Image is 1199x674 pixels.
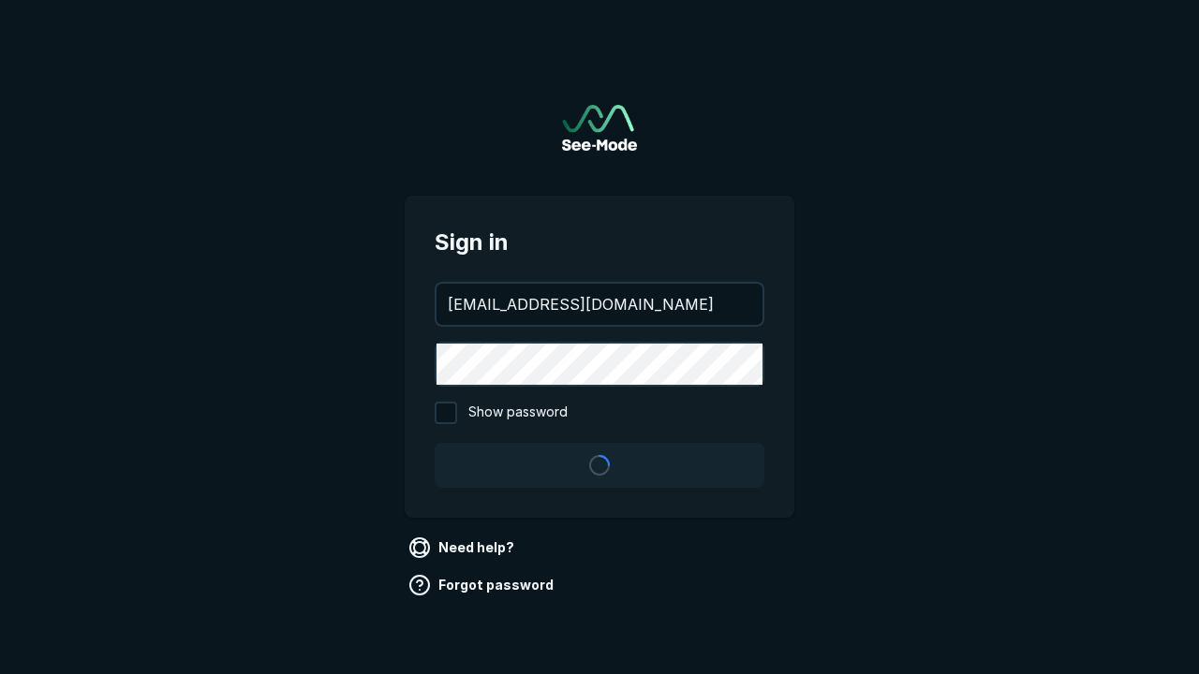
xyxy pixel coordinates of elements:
span: Show password [468,402,568,424]
a: Forgot password [405,570,561,600]
input: your@email.com [437,284,762,325]
a: Go to sign in [562,105,637,151]
a: Need help? [405,533,522,563]
span: Sign in [435,226,764,259]
img: See-Mode Logo [562,105,637,151]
